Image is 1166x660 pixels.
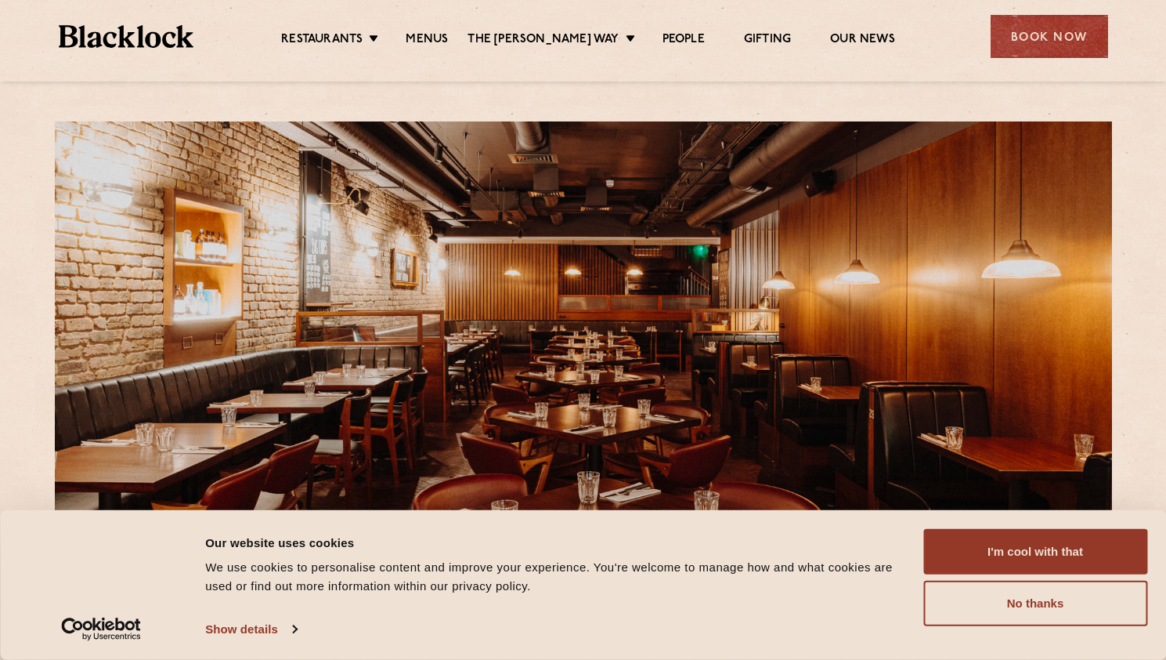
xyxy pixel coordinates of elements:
a: Usercentrics Cookiebot - opens in a new window [33,618,170,641]
a: Gifting [744,32,791,49]
a: The [PERSON_NAME] Way [467,32,619,49]
a: Our News [830,32,895,49]
button: I'm cool with that [923,529,1147,575]
div: Book Now [991,15,1108,58]
a: Restaurants [281,32,363,49]
img: BL_Textured_Logo-footer-cropped.svg [59,25,194,48]
div: We use cookies to personalise content and improve your experience. You're welcome to manage how a... [205,558,905,596]
a: Show details [205,618,296,641]
a: People [662,32,705,49]
button: No thanks [923,581,1147,626]
div: Our website uses cookies [205,533,905,552]
a: Menus [406,32,448,49]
